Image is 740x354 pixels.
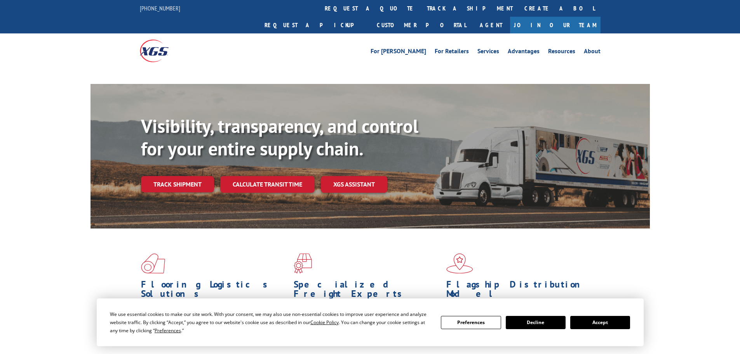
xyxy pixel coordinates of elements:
[140,4,180,12] a: [PHONE_NUMBER]
[435,48,469,57] a: For Retailers
[141,176,214,192] a: Track shipment
[584,48,601,57] a: About
[141,253,165,274] img: xgs-icon-total-supply-chain-intelligence-red
[259,17,371,33] a: Request a pickup
[110,310,432,335] div: We use essential cookies to make our site work. With your consent, we may also use non-essential ...
[570,316,630,329] button: Accept
[508,48,540,57] a: Advantages
[294,253,312,274] img: xgs-icon-focused-on-flooring-red
[220,176,315,193] a: Calculate transit time
[294,280,441,302] h1: Specialized Freight Experts
[506,316,566,329] button: Decline
[371,17,472,33] a: Customer Portal
[441,316,501,329] button: Preferences
[141,280,288,302] h1: Flooring Logistics Solutions
[446,253,473,274] img: xgs-icon-flagship-distribution-model-red
[446,280,593,302] h1: Flagship Distribution Model
[155,327,181,334] span: Preferences
[472,17,510,33] a: Agent
[371,48,426,57] a: For [PERSON_NAME]
[97,298,644,346] div: Cookie Consent Prompt
[477,48,499,57] a: Services
[510,17,601,33] a: Join Our Team
[548,48,575,57] a: Resources
[141,114,418,160] b: Visibility, transparency, and control for your entire supply chain.
[310,319,339,326] span: Cookie Policy
[321,176,387,193] a: XGS ASSISTANT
